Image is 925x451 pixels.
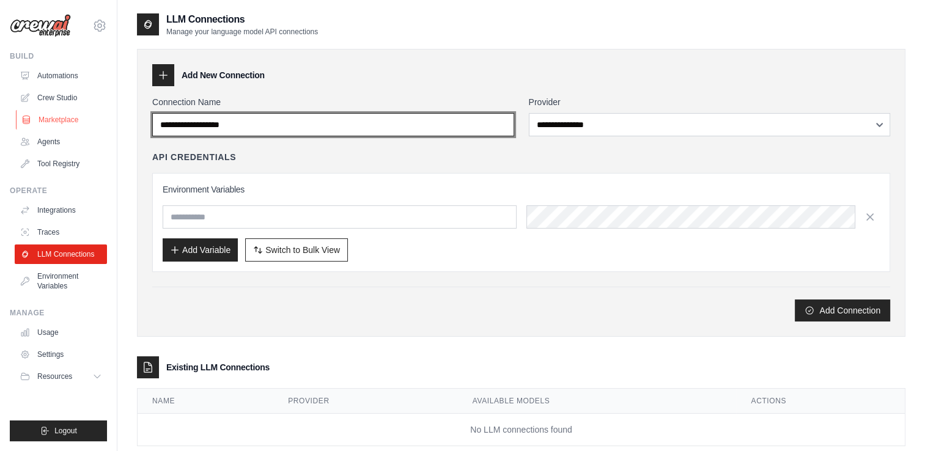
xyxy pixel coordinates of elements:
label: Connection Name [152,96,514,108]
a: Crew Studio [15,88,107,108]
h3: Environment Variables [163,183,880,196]
a: Settings [15,345,107,364]
a: LLM Connections [15,244,107,264]
img: Logo [10,14,71,37]
a: Traces [15,222,107,242]
h3: Add New Connection [182,69,265,81]
th: Provider [273,389,458,414]
p: Manage your language model API connections [166,27,318,37]
a: Environment Variables [15,266,107,296]
div: Build [10,51,107,61]
span: Switch to Bulk View [265,244,340,256]
button: Add Connection [795,299,890,321]
h2: LLM Connections [166,12,318,27]
a: Tool Registry [15,154,107,174]
label: Provider [529,96,891,108]
a: Integrations [15,200,107,220]
th: Actions [736,389,905,414]
td: No LLM connections found [138,414,905,446]
a: Usage [15,323,107,342]
a: Agents [15,132,107,152]
th: Name [138,389,273,414]
button: Add Variable [163,238,238,262]
a: Marketplace [16,110,108,130]
div: Operate [10,186,107,196]
span: Logout [54,426,77,436]
button: Logout [10,420,107,441]
span: Resources [37,372,72,381]
h3: Existing LLM Connections [166,361,270,373]
div: Manage [10,308,107,318]
a: Automations [15,66,107,86]
button: Resources [15,367,107,386]
h4: API Credentials [152,151,236,163]
th: Available Models [458,389,737,414]
button: Switch to Bulk View [245,238,348,262]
